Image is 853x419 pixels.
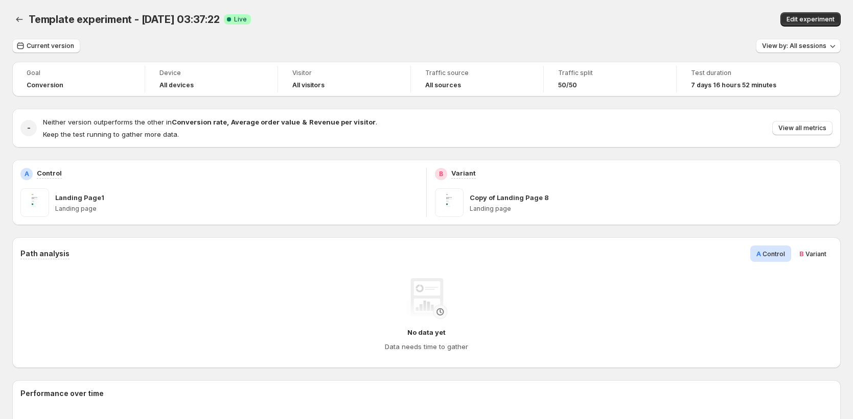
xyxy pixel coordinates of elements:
[309,118,376,126] strong: Revenue per visitor
[302,118,307,126] strong: &
[470,205,833,213] p: Landing page
[439,170,443,178] h2: B
[425,68,529,90] a: Traffic sourceAll sources
[787,15,835,23] span: Edit experiment
[292,81,325,89] h4: All visitors
[780,12,841,27] button: Edit experiment
[558,69,662,77] span: Traffic split
[406,278,447,319] img: No data yet
[691,68,795,90] a: Test duration7 days 16 hours 52 minutes
[20,188,49,217] img: Landing Page1
[27,69,130,77] span: Goal
[159,68,263,90] a: DeviceAll devices
[29,13,220,26] span: Template experiment - [DATE] 03:37:22
[12,12,27,27] button: Back
[27,42,74,50] span: Current version
[25,170,29,178] h2: A
[435,188,464,217] img: Copy of Landing Page 8
[27,68,130,90] a: GoalConversion
[43,118,377,126] span: Neither version outperforms the other in .
[772,121,833,135] button: View all metrics
[234,15,247,23] span: Live
[385,341,468,352] h4: Data needs time to gather
[756,39,841,53] button: View by: All sessions
[425,69,529,77] span: Traffic source
[805,250,826,258] span: Variant
[231,118,300,126] strong: Average order value
[12,39,80,53] button: Current version
[451,168,476,178] p: Variant
[425,81,461,89] h4: All sources
[292,68,396,90] a: VisitorAll visitors
[558,81,577,89] span: 50/50
[37,168,62,178] p: Control
[470,192,549,203] p: Copy of Landing Page 8
[292,69,396,77] span: Visitor
[20,249,70,259] h3: Path analysis
[691,81,776,89] span: 7 days 16 hours 52 minutes
[159,81,194,89] h4: All devices
[691,69,795,77] span: Test duration
[27,123,31,133] h2: -
[778,124,826,132] span: View all metrics
[55,205,418,213] p: Landing page
[407,327,446,337] h4: No data yet
[558,68,662,90] a: Traffic split50/50
[762,42,826,50] span: View by: All sessions
[159,69,263,77] span: Device
[43,130,179,138] span: Keep the test running to gather more data.
[763,250,785,258] span: Control
[227,118,229,126] strong: ,
[55,192,104,203] p: Landing Page1
[20,388,833,399] h2: Performance over time
[756,250,761,258] span: A
[172,118,227,126] strong: Conversion rate
[799,250,804,258] span: B
[27,81,63,89] span: Conversion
